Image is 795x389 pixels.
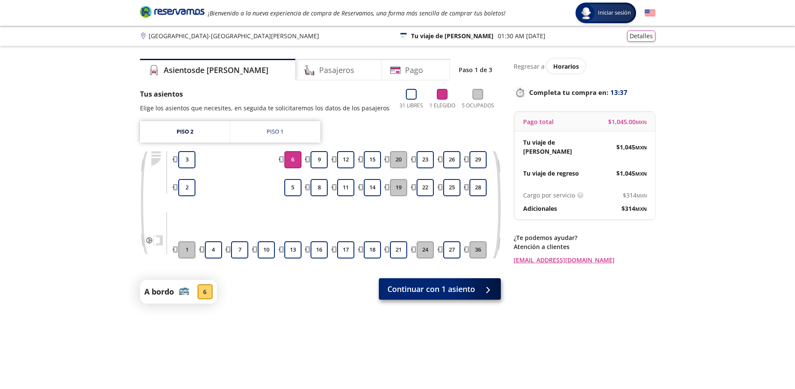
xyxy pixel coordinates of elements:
p: Cargo por servicio [523,191,575,200]
small: MXN [635,206,647,212]
p: [GEOGRAPHIC_DATA] - [GEOGRAPHIC_DATA][PERSON_NAME] [149,31,319,40]
button: 10 [258,241,275,258]
p: Adicionales [523,204,557,213]
button: 2 [178,179,195,196]
button: 26 [443,151,460,168]
button: Continuar con 1 asiento [379,278,501,300]
span: $ 314 [623,191,647,200]
span: $ 1,045.00 [608,117,647,126]
small: MXN [635,170,647,177]
p: Pago total [523,117,554,126]
button: 14 [364,179,381,196]
span: $ 314 [621,204,647,213]
button: 9 [311,151,328,168]
button: 6 [284,151,302,168]
div: Piso 1 [267,128,283,136]
span: Continuar con 1 asiento [387,283,475,295]
button: English [645,8,655,18]
p: Tu viaje de regreso [523,169,579,178]
button: 28 [469,179,487,196]
button: 22 [417,179,434,196]
small: MXN [635,144,647,151]
p: 5 Ocupados [462,102,494,109]
button: 8 [311,179,328,196]
button: 29 [469,151,487,168]
p: Completa tu compra en : [514,86,655,98]
small: MXN [637,192,647,199]
button: 3 [178,151,195,168]
span: Iniciar sesión [594,9,634,17]
span: $ 1,045 [616,143,647,152]
i: Brand Logo [140,5,204,18]
button: 23 [417,151,434,168]
p: Tu viaje de [PERSON_NAME] [523,138,585,156]
a: Piso 1 [230,121,320,143]
p: Regresar a [514,62,545,71]
button: 24 [417,241,434,258]
p: Tus asientos [140,89,390,99]
button: 20 [390,151,407,168]
p: 31 Libres [399,102,423,109]
h4: Asientos de [PERSON_NAME] [164,64,268,76]
button: 25 [443,179,460,196]
button: 17 [337,241,354,258]
p: ¿Te podemos ayudar? [514,233,655,242]
button: 13 [284,241,302,258]
em: ¡Bienvenido a la nueva experiencia de compra de Reservamos, una forma más sencilla de comprar tus... [208,9,506,17]
button: 36 [469,241,487,258]
span: $ 1,045 [616,169,647,178]
p: Atención a clientes [514,242,655,251]
div: 6 [198,284,213,299]
button: 7 [231,241,248,258]
h4: Pasajeros [319,64,354,76]
button: 21 [390,241,407,258]
button: 19 [390,179,407,196]
button: 18 [364,241,381,258]
button: 12 [337,151,354,168]
button: 1 [178,241,195,258]
button: 11 [337,179,354,196]
span: 13:37 [610,88,627,97]
p: A bordo [144,286,174,298]
a: Brand Logo [140,5,204,21]
h4: Pago [405,64,423,76]
div: Regresar a ver horarios [514,59,655,73]
p: Paso 1 de 3 [459,65,492,74]
a: Piso 2 [140,121,230,143]
span: Horarios [553,62,579,70]
button: Detalles [627,30,655,42]
button: 16 [311,241,328,258]
small: MXN [636,119,647,125]
p: 01:30 AM [DATE] [498,31,545,40]
button: 27 [443,241,460,258]
p: 1 Elegido [429,102,455,109]
button: 4 [205,241,222,258]
p: Elige los asientos que necesites, en seguida te solicitaremos los datos de los pasajeros [140,103,390,112]
p: Tu viaje de [PERSON_NAME] [411,31,493,40]
button: 5 [284,179,302,196]
a: [EMAIL_ADDRESS][DOMAIN_NAME] [514,255,655,264]
button: 15 [364,151,381,168]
